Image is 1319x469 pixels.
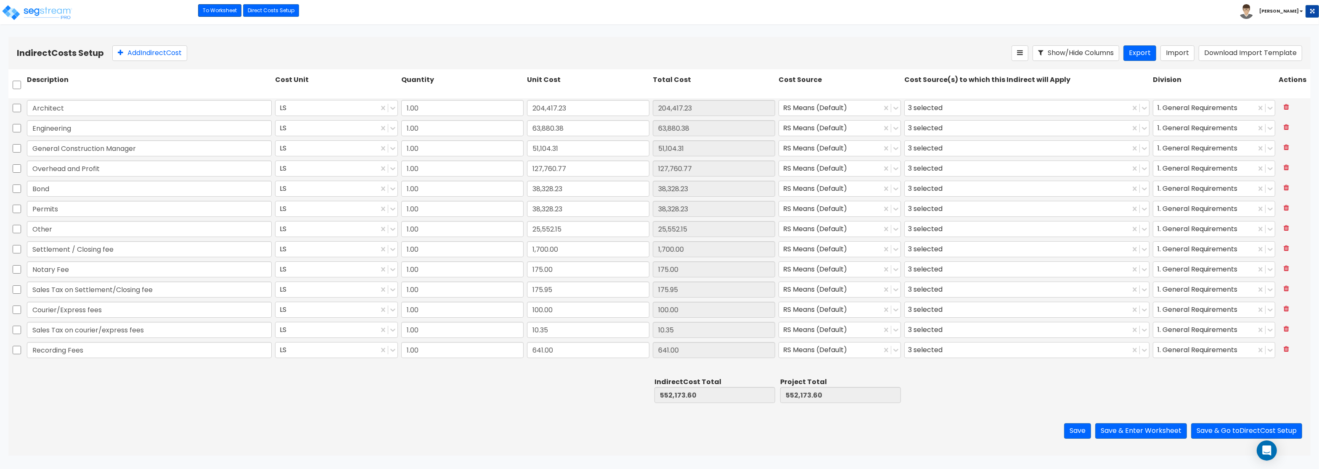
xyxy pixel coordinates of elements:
[1279,342,1294,357] button: Delete Row
[908,243,946,256] div: 3 selected
[908,122,946,135] div: 3 selected
[904,181,1149,197] div: RS Means (Default), Client Cost, Contractor Cost
[400,74,525,95] div: Quantity
[779,140,901,156] div: RS Means (Default)
[904,140,1149,156] div: RS Means (Default), Client Cost, Contractor Cost
[908,142,946,155] div: 3 selected
[1279,302,1294,316] button: Delete Row
[908,344,946,357] div: 3 selected
[777,74,903,95] div: Cost Source
[779,302,901,318] div: RS Means (Default)
[1153,302,1275,318] div: 1. General Requirements
[908,203,946,216] div: 3 selected
[275,221,397,237] div: LS
[1257,440,1277,461] div: Open Intercom Messenger
[1279,161,1294,175] button: Delete Row
[1033,45,1119,61] button: Show/Hide Columns
[525,74,651,95] div: Unit Cost
[1153,100,1275,116] div: 1. General Requirements
[908,303,946,316] div: 3 selected
[779,100,901,116] div: RS Means (Default)
[1153,342,1275,358] div: 1. General Requirements
[198,4,241,17] a: To Worksheet
[904,221,1149,237] div: RS Means (Default), Client Cost, Contractor Cost
[908,283,946,296] div: 3 selected
[904,120,1149,136] div: RS Means (Default), Client Cost, Contractor Cost
[1279,120,1294,135] button: Delete Row
[903,74,1151,95] div: Cost Source(s) to which this Indirect will Apply
[275,201,397,217] div: LS
[779,241,901,257] div: RS Means (Default)
[908,162,946,175] div: 3 selected
[275,241,397,257] div: LS
[904,241,1149,257] div: RS Means (Default), Client Cost, Contractor Cost
[908,324,946,337] div: 3 selected
[779,161,901,177] div: RS Means (Default)
[904,342,1149,358] div: RS Means (Default), Client Cost, Contractor Cost
[651,74,777,95] div: Total Cost
[1,4,73,21] img: logo_pro_r.png
[908,223,946,236] div: 3 selected
[904,201,1149,217] div: RS Means (Default), Client Cost, Contractor Cost
[17,47,104,59] b: Indirect Costs Setup
[904,282,1149,298] div: RS Means (Default), Client Cost, Contractor Cost
[275,342,397,358] div: LS
[1012,45,1028,61] button: Reorder Items
[275,282,397,298] div: LS
[1279,140,1294,155] button: Delete Row
[1279,181,1294,195] button: Delete Row
[1064,423,1091,439] button: Save
[908,263,946,276] div: 3 selected
[275,322,397,338] div: LS
[1095,423,1187,439] button: Save & Enter Worksheet
[1239,4,1254,19] img: avatar.png
[1191,423,1302,439] button: Save & Go toDirectCost Setup
[1151,74,1277,95] div: Division
[779,282,901,298] div: RS Means (Default)
[780,377,901,387] div: Project Total
[779,181,901,197] div: RS Means (Default)
[273,74,399,95] div: Cost Unit
[904,161,1149,177] div: RS Means (Default), Client Cost, Contractor Cost
[25,74,273,95] div: Description
[275,261,397,277] div: LS
[275,100,397,116] div: LS
[904,322,1149,338] div: RS Means (Default), Client Cost, Contractor Cost
[904,302,1149,318] div: RS Means (Default), Client Cost, Contractor Cost
[1160,45,1195,61] button: Import
[275,161,397,177] div: LS
[1279,100,1294,115] button: Delete Row
[1259,8,1299,14] b: [PERSON_NAME]
[1153,322,1275,338] div: 1. General Requirements
[1153,140,1275,156] div: 1. General Requirements
[779,261,901,277] div: RS Means (Default)
[654,377,775,387] div: Indirect Cost Total
[1279,261,1294,276] button: Delete Row
[779,201,901,217] div: RS Means (Default)
[1153,221,1275,237] div: 1. General Requirements
[1153,241,1275,257] div: 1. General Requirements
[112,45,187,61] button: AddIndirectCost
[275,120,397,136] div: LS
[1153,201,1275,217] div: 1. General Requirements
[904,261,1149,277] div: RS Means (Default), Client Cost, Contractor Cost
[1153,120,1275,136] div: 1. General Requirements
[1123,45,1156,61] button: Export
[1153,261,1275,277] div: 1. General Requirements
[1153,161,1275,177] div: 1. General Requirements
[908,102,946,115] div: 3 selected
[1279,282,1294,296] button: Delete Row
[1279,201,1294,216] button: Delete Row
[1153,181,1275,197] div: 1. General Requirements
[779,221,901,237] div: RS Means (Default)
[779,322,901,338] div: RS Means (Default)
[908,182,946,195] div: 3 selected
[243,4,299,17] a: Direct Costs Setup
[904,100,1149,116] div: RS Means (Default), Client Cost, Contractor Cost
[1279,241,1294,256] button: Delete Row
[1279,322,1294,337] button: Delete Row
[275,140,397,156] div: LS
[1279,221,1294,236] button: Delete Row
[779,342,901,358] div: RS Means (Default)
[779,120,901,136] div: RS Means (Default)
